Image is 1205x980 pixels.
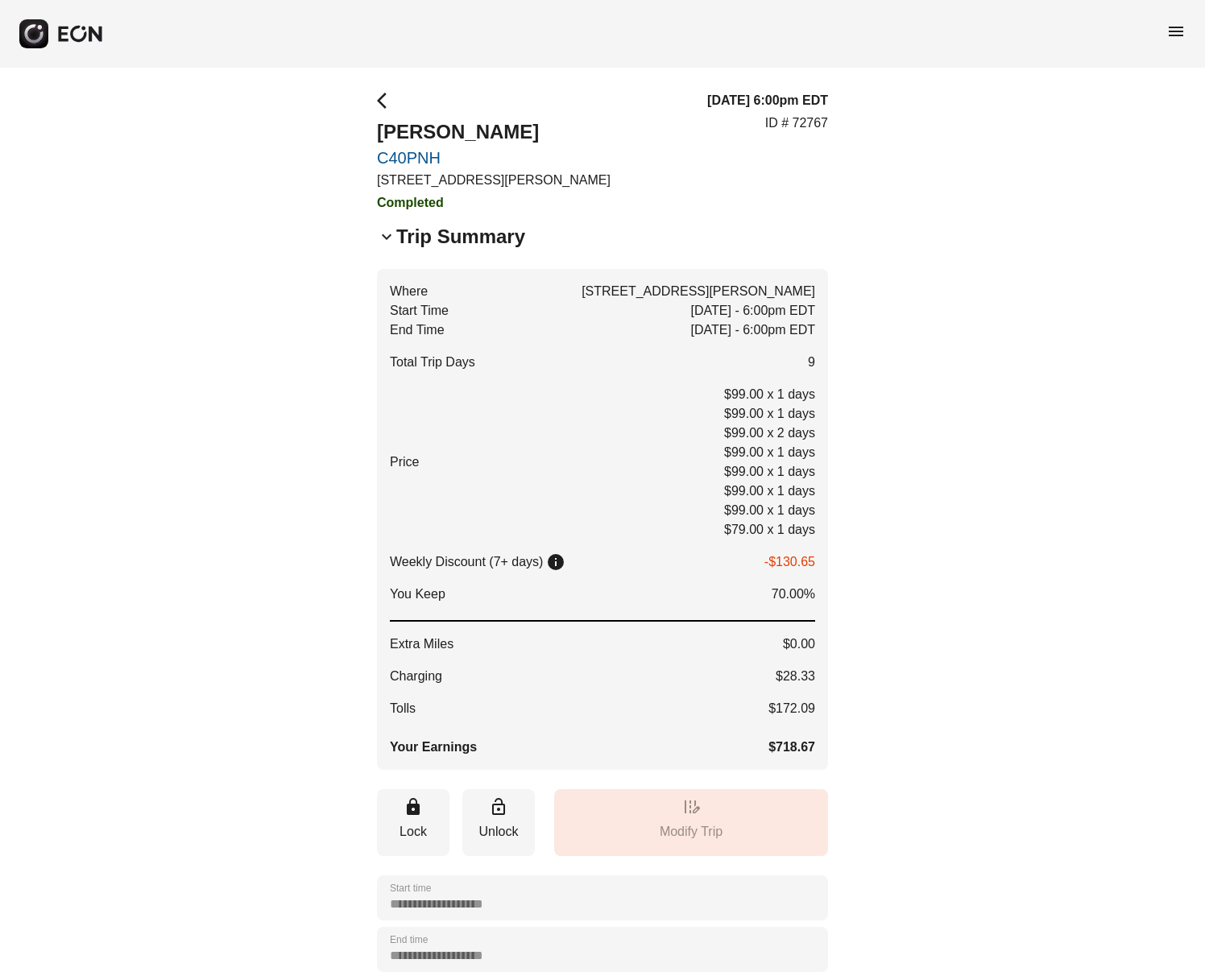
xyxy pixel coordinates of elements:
button: Where[STREET_ADDRESS][PERSON_NAME]Start Time[DATE] - 6:00pm EDTEnd Time[DATE] - 6:00pm EDTTotal T... [377,269,828,770]
span: 70.00% [772,585,815,604]
p: $99.00 x 1 days [724,501,815,520]
h2: Trip Summary [396,224,525,250]
span: 9 [808,353,815,372]
p: ID # 72767 [765,114,828,133]
p: Weekly Discount (7+ days) [390,552,543,572]
h3: [DATE] 6:00pm EDT [707,91,828,110]
span: menu [1166,22,1186,41]
p: -$130.65 [764,552,815,572]
span: [DATE] - 6:00pm EDT [691,301,815,320]
button: Lock [377,789,449,856]
span: End Time [390,320,445,340]
span: Charging [390,667,442,686]
span: [STREET_ADDRESS][PERSON_NAME] [582,282,815,301]
button: Unlock [462,789,535,856]
span: lock [404,797,423,817]
span: You Keep [390,585,445,604]
span: Tolls [390,699,416,718]
p: $99.00 x 1 days [724,443,815,462]
span: Start Time [390,301,449,320]
h3: Completed [377,193,611,213]
p: $99.00 x 2 days [724,424,815,443]
span: lock_open [489,797,508,817]
p: Unlock [470,822,527,841]
span: Where [390,282,428,301]
span: $718.67 [768,738,815,757]
span: Extra Miles [390,635,453,654]
p: $99.00 x 1 days [724,404,815,424]
p: Lock [385,822,441,841]
span: $0.00 [783,635,815,654]
span: arrow_back_ios [377,91,396,110]
p: Price [390,453,419,472]
h2: [PERSON_NAME] [377,119,611,145]
span: info [546,552,565,572]
span: Your Earnings [390,738,477,757]
p: $99.00 x 1 days [724,462,815,482]
span: keyboard_arrow_down [377,227,396,246]
span: [DATE] - 6:00pm EDT [691,320,815,340]
span: $28.33 [776,667,815,686]
p: [STREET_ADDRESS][PERSON_NAME] [377,171,611,190]
span: $172.09 [768,699,815,718]
span: Total Trip Days [390,353,475,372]
p: $99.00 x 1 days [724,482,815,501]
a: C40PNH [377,148,611,167]
p: $79.00 x 1 days [724,520,815,540]
p: $99.00 x 1 days [724,385,815,404]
